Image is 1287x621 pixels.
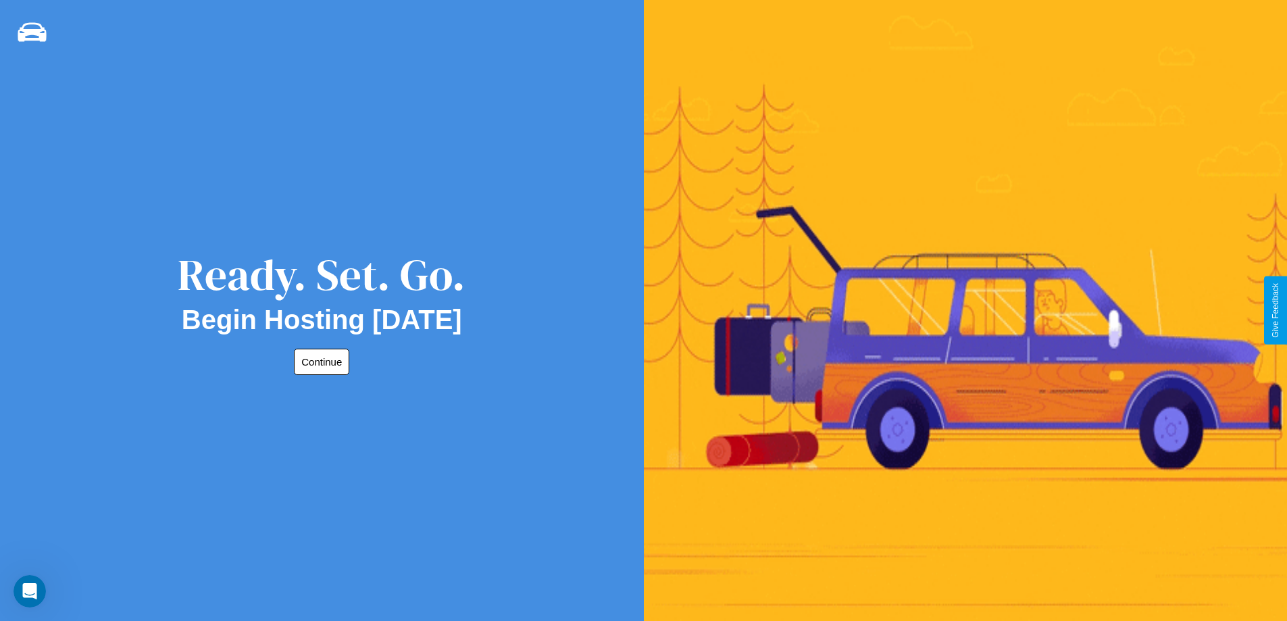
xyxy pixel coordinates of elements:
div: Ready. Set. Go. [178,245,465,305]
iframe: Intercom live chat [14,575,46,607]
button: Continue [294,349,349,375]
h2: Begin Hosting [DATE] [182,305,462,335]
div: Give Feedback [1271,283,1280,338]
